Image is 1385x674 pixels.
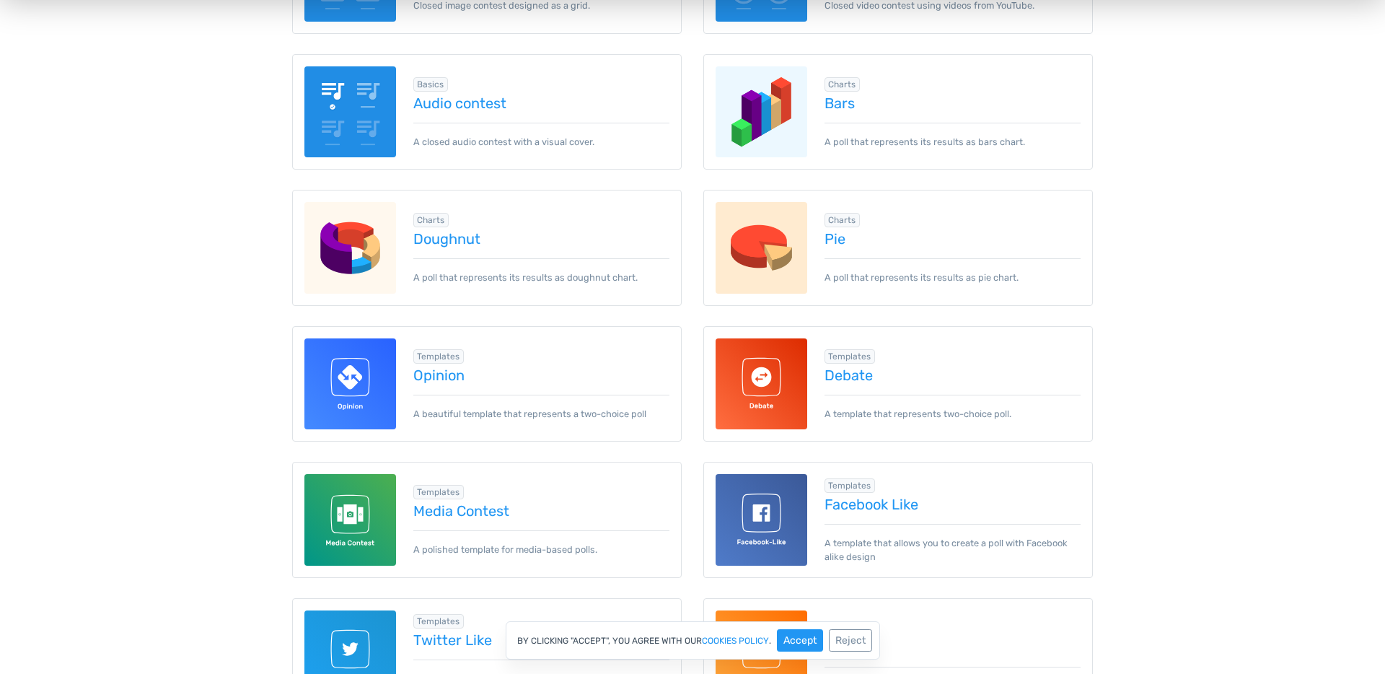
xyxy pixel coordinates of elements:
span: Browse all in Charts [825,77,861,92]
a: cookies policy [702,636,769,645]
a: Audio contest [413,95,670,111]
img: facebook-like-template-for-totalpoll.svg [716,474,807,566]
span: Browse all in Templates [413,614,465,629]
img: charts-pie.png [716,202,807,294]
span: Browse all in Templates [413,485,465,499]
p: A poll that represents its results as pie chart. [825,258,1081,284]
a: Facebook Like [825,496,1081,512]
img: media-contest-template-for-totalpoll.svg [304,474,396,566]
img: audio-poll.png [304,66,396,158]
img: debate-template-for-totalpoll.svg [716,338,807,430]
p: A closed audio contest with a visual cover. [413,123,670,149]
p: A poll that represents its results as doughnut chart. [413,258,670,284]
a: Opinion [413,367,670,383]
span: Browse all in Charts [825,213,861,227]
a: Media Contest [413,503,670,519]
span: Browse all in Basics [413,77,449,92]
p: A template that represents two-choice poll. [825,395,1081,421]
p: A poll that represents its results as bars chart. [825,123,1081,149]
a: Doughnut [413,231,670,247]
p: A template that allows you to create a poll with Facebook alike design [825,524,1081,564]
img: charts-doughnut.png [304,202,396,294]
span: Browse all in Charts [413,213,449,227]
a: Bars [825,95,1081,111]
img: opinion-template-for-totalpoll.svg [304,338,396,430]
button: Reject [829,629,872,652]
img: charts-bars.png [716,66,807,158]
p: A beautiful template that represents a two-choice poll [413,395,670,421]
span: Browse all in Templates [825,349,876,364]
a: Debate [825,367,1081,383]
span: Browse all in Templates [413,349,465,364]
button: Accept [777,629,823,652]
p: A polished template for media-based polls. [413,530,670,556]
span: Browse all in Templates [825,478,876,493]
div: By clicking "Accept", you agree with our . [506,621,880,660]
a: Pie [825,231,1081,247]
